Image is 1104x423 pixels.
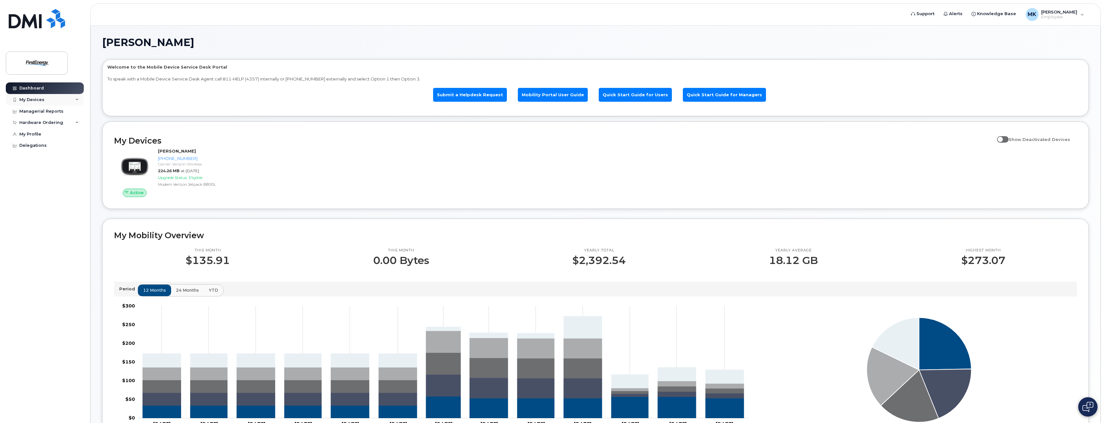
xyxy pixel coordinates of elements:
span: 224.26 MB [158,168,179,173]
p: 0.00 Bytes [373,255,429,266]
g: 330-696-4186 [143,397,744,418]
strong: [PERSON_NAME] [158,148,196,154]
span: 24 months [176,287,199,293]
p: $135.91 [186,255,230,266]
p: To speak with a Mobile Device Service Desk Agent call 811-HELP (4357) internally or [PHONE_NUMBER... [107,76,1084,82]
a: Quick Start Guide for Users [599,88,672,102]
g: 717-675-9583 [143,375,744,406]
tspan: $300 [122,303,135,309]
div: [PHONE_NUMBER] [158,155,346,162]
span: Upgrade Status: [158,175,188,180]
h2: My Mobility Overview [114,230,1077,240]
span: at [DATE] [181,168,199,173]
a: Mobility Portal User Guide [518,88,588,102]
p: Period [119,286,138,292]
tspan: $200 [122,341,135,346]
g: 717-387-6504 [143,353,744,394]
p: This month [186,248,230,253]
p: Highest month [961,248,1005,253]
a: Quick Start Guide for Managers [683,88,766,102]
tspan: $150 [122,359,135,365]
p: Welcome to the Mobile Device Service Desk Portal [107,64,1084,70]
div: Modem Verizon Jetpack 8800L [158,182,346,187]
p: Yearly total [572,248,626,253]
div: Carrier: Verizon Wireless [158,161,346,167]
p: This month [373,248,429,253]
span: Show Deactivated Devices [1009,137,1070,142]
tspan: $100 [122,378,135,384]
p: 18.12 GB [769,255,818,266]
span: Eligible [189,175,202,180]
img: Open chat [1082,402,1093,412]
span: Active [130,190,144,196]
p: $273.07 [961,255,1005,266]
a: Submit a Helpdesk Request [433,88,507,102]
img: image20231002-3703462-zs44o9.jpeg [119,151,150,182]
h2: My Devices [114,136,994,146]
tspan: $50 [125,397,135,402]
span: [PERSON_NAME] [102,38,194,47]
p: $2,392.54 [572,255,626,266]
p: Yearly average [769,248,818,253]
tspan: $0 [129,415,135,421]
a: Active[PERSON_NAME][PHONE_NUMBER]Carrier: Verizon Wireless224.26 MBat [DATE]Upgrade Status:Eligib... [114,148,349,197]
tspan: $250 [122,322,135,328]
g: Series [867,318,972,422]
input: Show Deactivated Devices [997,133,1002,138]
span: YTD [209,287,218,293]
